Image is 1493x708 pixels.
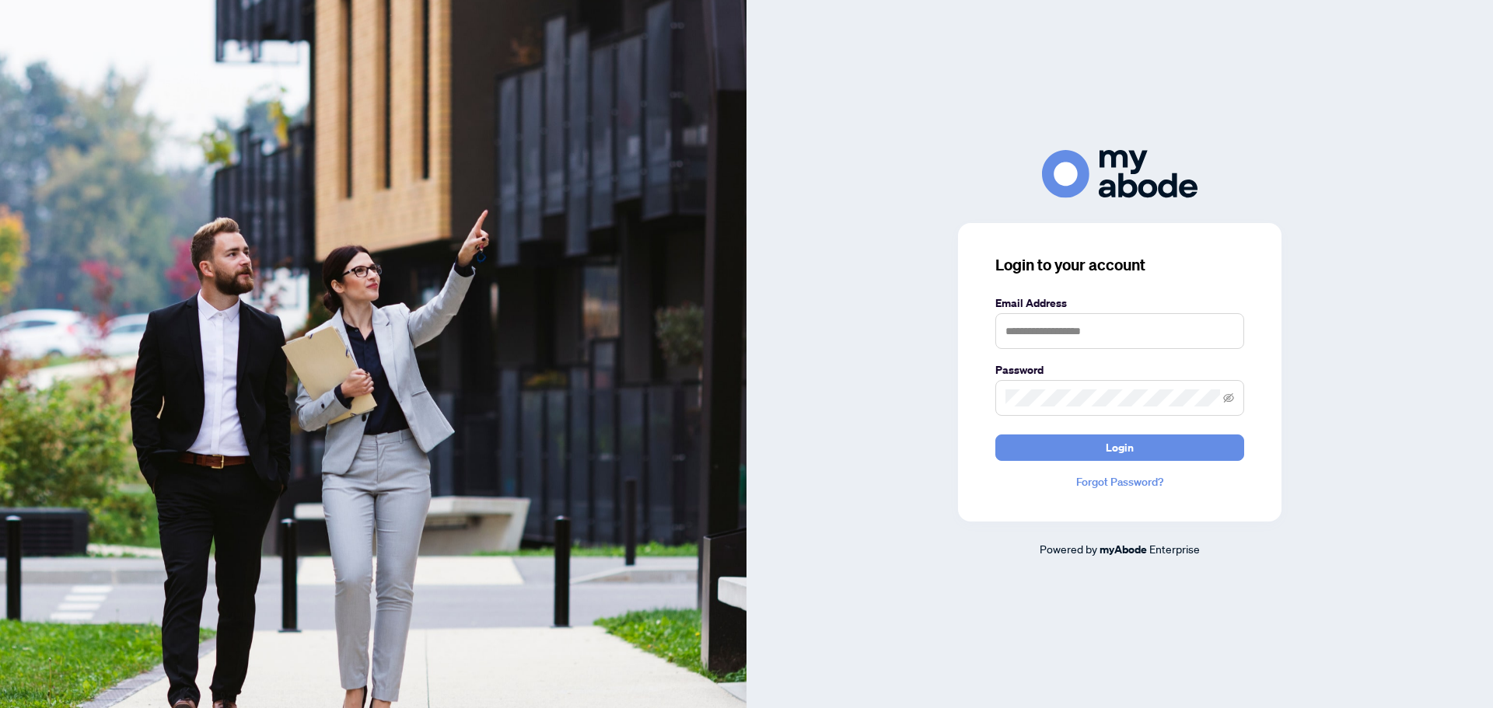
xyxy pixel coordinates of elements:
[995,434,1244,461] button: Login
[1106,435,1134,460] span: Login
[995,295,1244,312] label: Email Address
[995,473,1244,490] a: Forgot Password?
[995,254,1244,276] h3: Login to your account
[1223,392,1234,403] span: eye-invisible
[1149,542,1200,556] span: Enterprise
[1040,542,1097,556] span: Powered by
[995,361,1244,378] label: Password
[1100,541,1147,558] a: myAbode
[1042,150,1198,197] img: ma-logo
